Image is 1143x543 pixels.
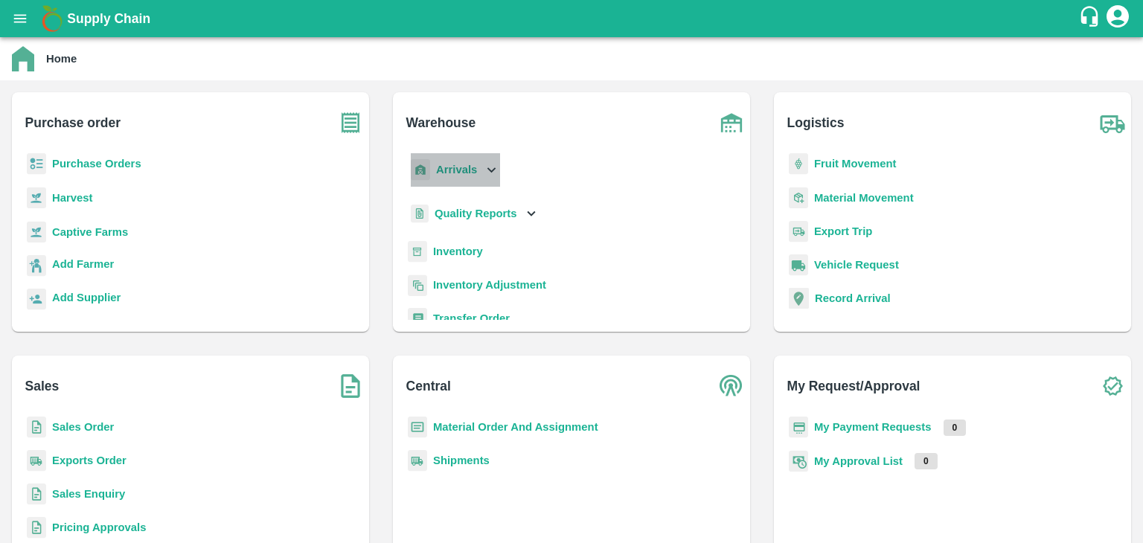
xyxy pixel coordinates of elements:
a: Shipments [433,454,490,466]
img: farmer [27,255,46,277]
img: central [713,367,750,405]
img: sales [27,417,46,438]
b: Logistics [787,112,845,133]
b: My Request/Approval [787,376,921,396]
a: Add Farmer [52,256,114,276]
a: My Approval List [814,455,903,467]
img: warehouse [713,104,750,141]
img: supplier [27,289,46,310]
img: centralMaterial [408,417,427,438]
a: Add Supplier [52,289,121,309]
a: Pricing Approvals [52,521,146,533]
img: truck [1094,104,1131,141]
img: delivery [789,221,808,242]
b: Purchase order [25,112,121,133]
img: shipments [27,450,46,472]
b: Warehouse [406,112,476,133]
a: Supply Chain [67,8,1078,29]
a: Captive Farms [52,226,128,238]
a: Sales Order [52,421,114,433]
img: purchase [332,104,369,141]
a: Harvest [52,192,92,204]
img: fruit [789,153,808,175]
a: Purchase Orders [52,158,141,170]
img: recordArrival [789,288,809,309]
b: Supply Chain [67,11,150,26]
b: Add Farmer [52,258,114,270]
a: Material Order And Assignment [433,421,598,433]
img: shipments [408,450,427,472]
img: material [789,187,808,209]
b: Home [46,53,77,65]
p: 0 [944,420,967,436]
img: qualityReport [411,205,429,223]
img: harvest [27,221,46,243]
div: Quality Reports [408,199,540,229]
img: approval [789,450,808,472]
div: customer-support [1078,5,1104,32]
a: Exports Order [52,454,127,466]
a: Sales Enquiry [52,488,125,500]
img: check [1094,367,1131,405]
button: open drawer [3,1,37,36]
a: My Payment Requests [814,421,932,433]
img: home [12,46,34,71]
a: Record Arrival [815,292,891,304]
img: harvest [27,187,46,209]
img: vehicle [789,254,808,276]
p: 0 [915,453,938,469]
img: sales [27,483,46,505]
img: sales [27,517,46,539]
img: inventory [408,274,427,296]
a: Material Movement [814,192,914,204]
div: Arrivals [408,153,500,187]
img: reciept [27,153,46,175]
a: Inventory Adjustment [433,279,546,291]
img: logo [37,4,67,33]
b: Sales [25,376,60,396]
a: Transfer Order [433,312,510,324]
b: Arrivals [436,164,477,176]
img: whTransfer [408,308,427,330]
img: whArrival [411,159,430,181]
a: Fruit Movement [814,158,897,170]
a: Inventory [433,245,483,257]
img: whInventory [408,241,427,263]
b: Quality Reports [435,208,517,219]
a: Export Trip [814,225,872,237]
b: Add Supplier [52,292,121,303]
div: account of current user [1104,3,1131,34]
b: Central [406,376,451,396]
img: payment [789,417,808,438]
a: Vehicle Request [814,259,899,271]
img: soSales [332,367,369,405]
